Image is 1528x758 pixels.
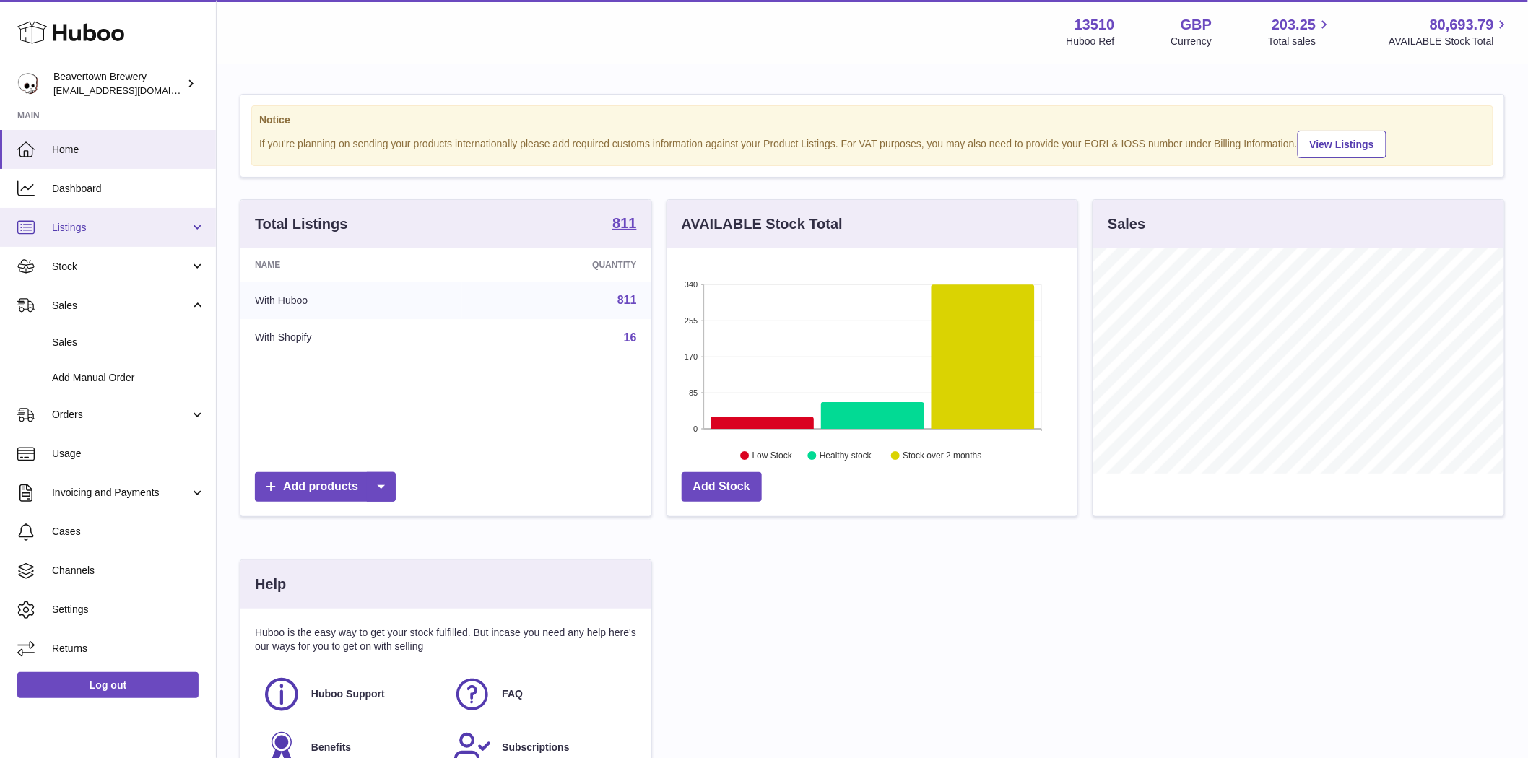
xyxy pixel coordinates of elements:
span: Huboo Support [311,687,385,701]
td: With Huboo [240,282,462,319]
a: 811 [617,294,637,306]
span: 203.25 [1272,15,1316,35]
strong: GBP [1181,15,1212,35]
a: 80,693.79 AVAILABLE Stock Total [1389,15,1511,48]
h3: Total Listings [255,214,348,234]
span: Stock [52,260,190,274]
img: internalAdmin-13510@internal.huboo.com [17,73,39,95]
span: Returns [52,642,205,655]
span: 80,693.79 [1430,15,1494,35]
div: Beavertown Brewery [53,70,183,97]
span: Benefits [311,741,351,754]
a: 811 [612,216,636,233]
span: FAQ [502,687,523,701]
div: Huboo Ref [1067,35,1115,48]
text: 340 [685,280,698,289]
span: Home [52,143,205,157]
span: Sales [52,336,205,349]
span: Add Manual Order [52,371,205,385]
span: AVAILABLE Stock Total [1389,35,1511,48]
th: Quantity [462,248,651,282]
text: 0 [693,424,698,433]
span: Channels [52,564,205,578]
h3: AVAILABLE Stock Total [682,214,843,234]
span: Orders [52,408,190,422]
span: Invoicing and Payments [52,486,190,500]
a: Huboo Support [262,675,438,714]
h3: Help [255,575,286,594]
span: [EMAIL_ADDRESS][DOMAIN_NAME] [53,84,212,96]
p: Huboo is the easy way to get your stock fulfilled. But incase you need any help here's our ways f... [255,626,637,653]
a: 203.25 Total sales [1268,15,1332,48]
span: Total sales [1268,35,1332,48]
span: Subscriptions [502,741,569,754]
span: Dashboard [52,182,205,196]
a: Log out [17,672,199,698]
a: Add Stock [682,472,762,502]
h3: Sales [1108,214,1145,234]
td: With Shopify [240,319,462,357]
span: Sales [52,299,190,313]
a: 16 [624,331,637,344]
a: FAQ [453,675,629,714]
text: 255 [685,316,698,325]
div: If you're planning on sending your products internationally please add required customs informati... [259,128,1485,158]
strong: 811 [612,216,636,230]
a: Add products [255,472,396,502]
span: Cases [52,525,205,539]
strong: Notice [259,113,1485,127]
span: Settings [52,603,205,617]
text: Low Stock [752,451,793,461]
div: Currency [1171,35,1212,48]
text: Healthy stock [820,451,872,461]
span: Usage [52,447,205,461]
text: Stock over 2 months [903,451,981,461]
th: Name [240,248,462,282]
strong: 13510 [1075,15,1115,35]
span: Listings [52,221,190,235]
text: 85 [689,388,698,397]
a: View Listings [1298,131,1386,158]
text: 170 [685,352,698,361]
